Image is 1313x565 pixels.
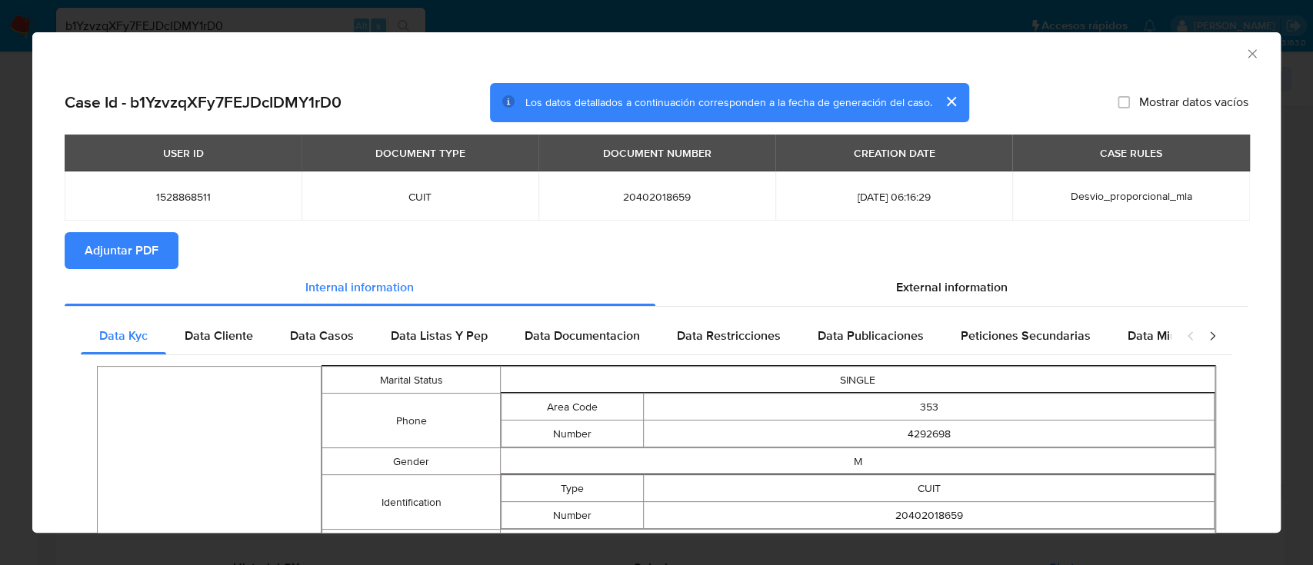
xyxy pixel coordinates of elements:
[501,367,1215,394] td: SINGLE
[1091,140,1171,166] div: CASE RULES
[818,327,924,344] span: Data Publicaciones
[502,475,644,502] td: Type
[525,327,640,344] span: Data Documentacion
[65,269,1248,306] div: Detailed info
[502,502,644,529] td: Number
[644,502,1215,529] td: 20402018659
[1139,95,1248,110] span: Mostrar datos vacíos
[644,475,1215,502] td: CUIT
[1070,188,1191,204] span: Desvio_proporcional_mla
[502,394,644,420] td: Area Code
[99,327,148,344] span: Data Kyc
[32,32,1281,533] div: closure-recommendation-modal
[322,448,500,475] td: Gender
[932,83,969,120] button: cerrar
[391,327,488,344] span: Data Listas Y Pep
[320,190,520,204] span: CUIT
[81,317,1171,354] div: Detailed internal info
[557,190,757,204] span: 20402018659
[644,420,1215,447] td: 4292698
[185,327,253,344] span: Data Cliente
[1245,46,1258,60] button: Cerrar ventana
[154,140,213,166] div: USER ID
[322,367,500,394] td: Marital Status
[322,475,500,530] td: Identification
[501,530,1215,557] td: [DATE]
[305,278,414,296] span: Internal information
[501,448,1215,475] td: M
[322,530,500,557] td: Birthdate
[366,140,475,166] div: DOCUMENT TYPE
[896,278,1008,296] span: External information
[290,327,354,344] span: Data Casos
[525,95,932,110] span: Los datos detallados a continuación corresponden a la fecha de generación del caso.
[844,140,944,166] div: CREATION DATE
[65,92,342,112] h2: Case Id - b1YzvzqXFy7FEJDcIDMY1rD0
[502,420,644,447] td: Number
[594,140,721,166] div: DOCUMENT NUMBER
[83,190,283,204] span: 1528868511
[1118,96,1130,108] input: Mostrar datos vacíos
[644,394,1215,420] td: 353
[322,394,500,448] td: Phone
[1128,327,1212,344] span: Data Minoridad
[794,190,994,204] span: [DATE] 06:16:29
[65,232,178,269] button: Adjuntar PDF
[677,327,781,344] span: Data Restricciones
[961,327,1091,344] span: Peticiones Secundarias
[85,234,158,268] span: Adjuntar PDF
